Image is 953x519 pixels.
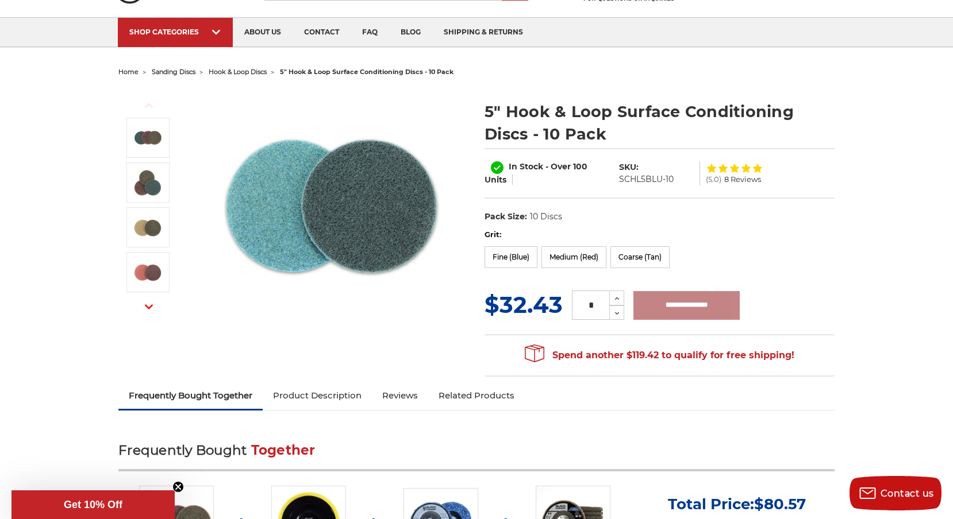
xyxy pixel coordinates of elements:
[217,88,447,318] img: 5 inch surface conditioning discs
[118,68,139,76] a: home
[118,442,247,458] span: Frequently Bought
[389,18,432,47] a: blog
[133,213,162,242] img: coarse tan 5 inch hook and loop surface conditioning disc
[850,476,942,510] button: Contact us
[573,161,587,172] span: 100
[545,161,571,172] span: - Over
[428,383,525,408] a: Related Products
[118,383,263,408] a: Frequently Bought Together
[530,211,562,223] dd: 10 Discs
[293,18,351,47] a: contact
[485,175,506,185] span: Units
[135,93,163,118] button: Previous
[706,176,721,183] span: (5.0)
[619,161,639,173] dt: SKU:
[172,481,184,493] button: Close teaser
[485,211,527,223] dt: Pack Size:
[135,295,163,319] button: Next
[432,18,535,47] a: shipping & returns
[485,229,835,241] label: Grit:
[485,291,563,319] span: $32.43
[251,442,316,458] span: Together
[280,68,454,76] span: 5" hook & loop surface conditioning discs - 10 pack
[263,383,372,408] a: Product Description
[152,68,195,76] a: sanding discs
[485,100,835,145] h1: 5" Hook & Loop Surface Conditioning Discs - 10 Pack
[233,18,293,47] a: about us
[11,490,175,519] div: Get 10% OffClose teaser
[133,123,162,152] img: 5 inch surface conditioning discs
[724,176,761,183] span: 8 Reviews
[668,495,806,513] p: Total Price:
[881,488,934,499] span: Contact us
[133,258,162,286] img: medium red 5 inch hook and loop surface conditioning disc
[64,499,122,510] span: Get 10% Off
[372,383,428,408] a: Reviews
[754,495,806,513] span: $80.57
[619,173,674,185] dd: SCHL5BLU-10
[525,350,794,361] span: Spend another $119.42 to qualify for free shipping!
[351,18,389,47] a: faq
[129,28,221,36] div: SHOP CATEGORIES
[209,68,267,76] a: hook & loop discs
[133,168,162,197] img: 5 inch non woven scotchbrite discs
[509,161,543,172] span: In Stock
